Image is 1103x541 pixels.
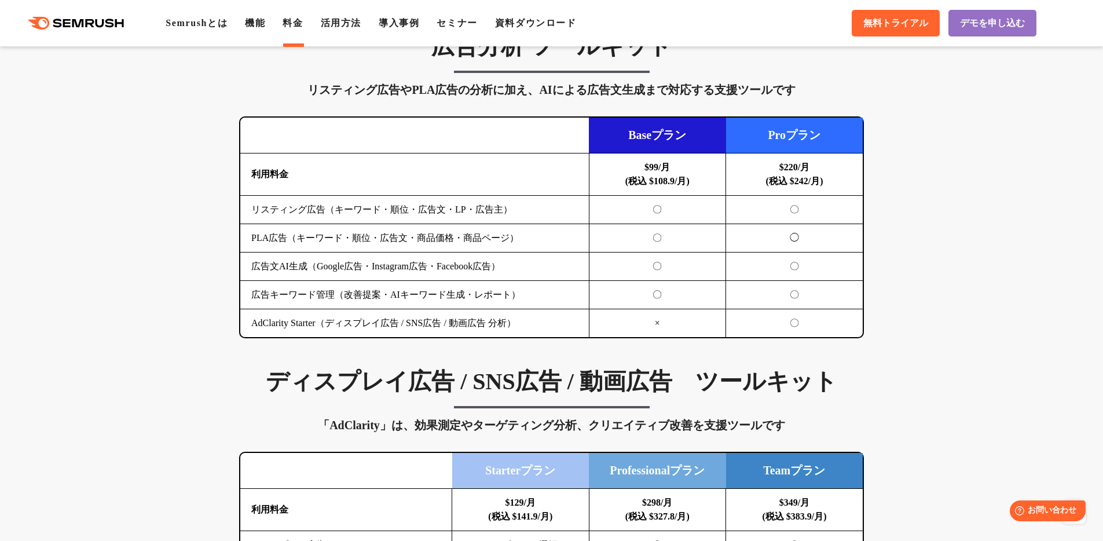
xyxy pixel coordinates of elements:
[625,162,690,186] b: $99/月 (税込 $108.9/月)
[239,32,864,61] h3: 広告分析 ツールキット
[240,196,589,224] td: リスティング広告（キーワード・順位・広告文・LP・広告主）
[726,118,863,153] td: Proプラン
[239,81,864,99] div: リスティング広告やPLA広告の分析に加え、AIによる広告文生成まで対応する支援ツールです
[1000,496,1090,528] iframe: Help widget launcher
[283,18,303,28] a: 料金
[960,17,1025,30] span: デモを申し込む
[852,10,940,36] a: 無料トライアル
[251,505,288,514] b: 利用料金
[948,10,1036,36] a: デモを申し込む
[589,253,726,281] td: 〇
[239,367,864,396] h3: ディスプレイ広告 / SNS広告 / 動画広告 ツールキット
[726,196,863,224] td: 〇
[726,224,863,253] td: ◯
[452,453,589,489] td: Starterプラン
[251,169,288,179] b: 利用料金
[589,309,726,338] td: ×
[589,453,726,489] td: Professionalプラン
[240,253,589,281] td: 広告文AI生成（Google広告・Instagram広告・Facebook広告）
[863,17,928,30] span: 無料トライアル
[240,309,589,338] td: AdClarity Starter（ディスプレイ広告 / SNS広告 / 動画広告 分析）
[239,416,864,434] div: 「AdClarity」は、効果測定やターゲティング分析、クリエイティブ改善を支援ツールです
[495,18,577,28] a: 資料ダウンロード
[240,224,589,253] td: PLA広告（キーワード・順位・広告文・商品価格・商品ページ）
[488,498,552,521] b: $129/月 (税込 $141.9/月)
[765,162,823,186] b: $220/月 (税込 $242/月)
[240,281,589,309] td: 広告キーワード管理（改善提案・AIキーワード生成・レポート）
[726,309,863,338] td: 〇
[437,18,477,28] a: セミナー
[726,253,863,281] td: 〇
[589,224,726,253] td: 〇
[589,281,726,309] td: 〇
[726,281,863,309] td: 〇
[625,498,690,521] b: $298/月 (税込 $327.8/月)
[589,196,726,224] td: 〇
[321,18,361,28] a: 活用方法
[589,118,726,153] td: Baseプラン
[762,498,826,521] b: $349/月 (税込 $383.9/月)
[726,453,863,489] td: Teamプラン
[379,18,419,28] a: 導入事例
[166,18,228,28] a: Semrushとは
[245,18,265,28] a: 機能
